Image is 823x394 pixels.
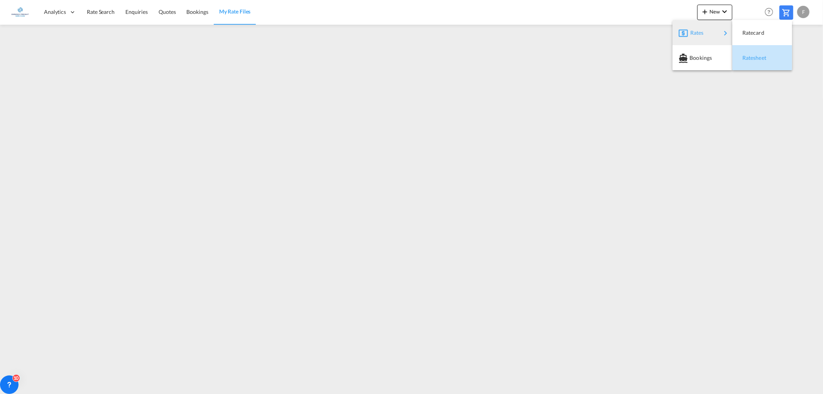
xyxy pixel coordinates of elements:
span: Rates [690,25,700,41]
button: Bookings [673,45,732,70]
md-icon: icon-chevron-right [721,29,730,38]
span: Ratecard [742,25,751,41]
span: Bookings [689,50,698,66]
div: Bookings [679,48,726,68]
span: Ratesheet [742,50,751,66]
div: Ratesheet [739,48,786,68]
div: Ratecard [739,23,786,42]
